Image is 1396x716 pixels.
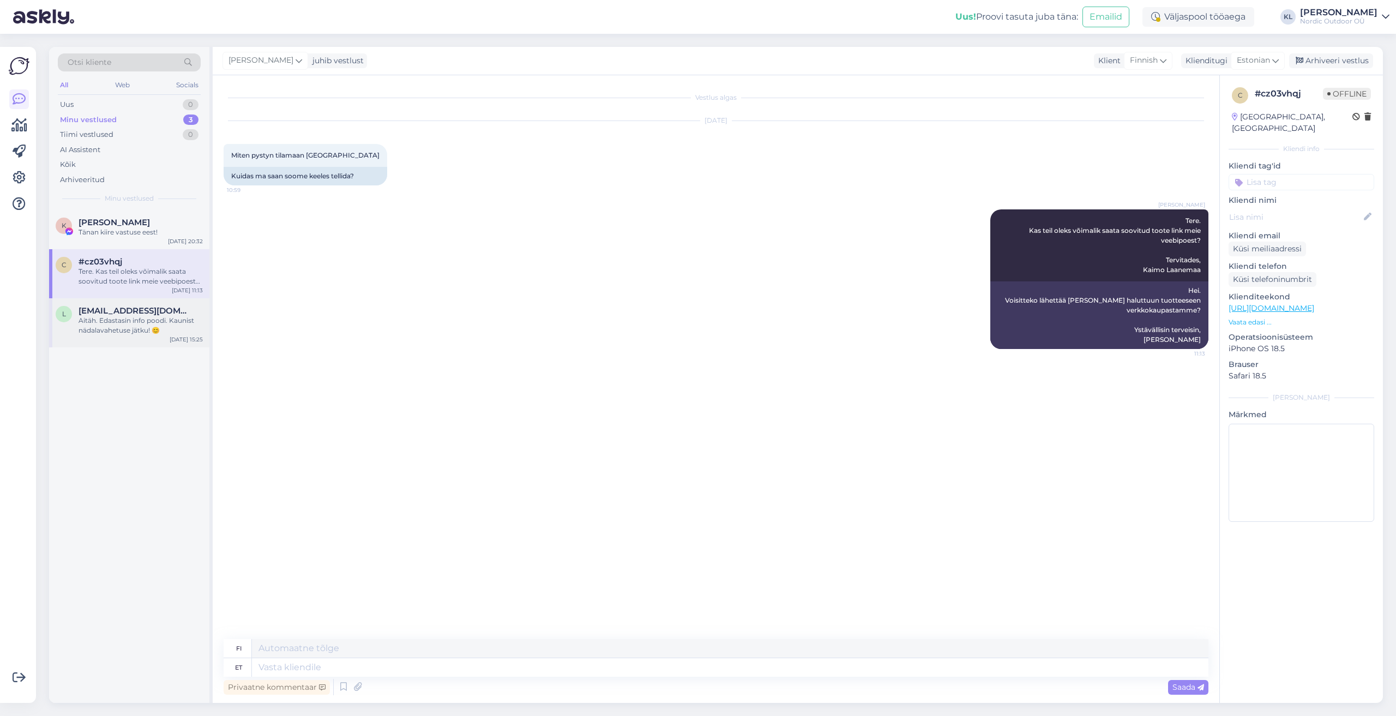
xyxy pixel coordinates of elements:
[1181,55,1227,67] div: Klienditugi
[1229,317,1374,327] p: Vaata edasi ...
[170,335,203,344] div: [DATE] 15:25
[1300,8,1389,26] a: [PERSON_NAME]Nordic Outdoor OÜ
[1229,211,1362,223] input: Lisa nimi
[60,159,76,170] div: Kõik
[990,281,1208,349] div: Hei. Voisitteko lähettää [PERSON_NAME] haluttuun tuotteeseen verkkokaupastamme? Ystävällisin terv...
[183,129,198,140] div: 0
[236,639,242,658] div: fi
[1300,17,1377,26] div: Nordic Outdoor OÜ
[79,227,203,237] div: Tänan kiire vastuse eest!
[62,310,66,318] span: l
[1255,87,1323,100] div: # cz03vhqj
[79,316,203,335] div: Aitäh. Edastasin info poodi. Kaunist nädalavahetuse jätku! 😊
[62,221,67,230] span: K
[1229,343,1374,354] p: iPhone OS 18.5
[228,55,293,67] span: [PERSON_NAME]
[58,78,70,92] div: All
[183,99,198,110] div: 0
[1082,7,1129,27] button: Emailid
[62,261,67,269] span: c
[1130,55,1158,67] span: Finnish
[79,218,150,227] span: Katrin Kunder
[1289,53,1373,68] div: Arhiveeri vestlus
[1229,393,1374,402] div: [PERSON_NAME]
[231,151,380,159] span: Miten pystyn tilamaan [GEOGRAPHIC_DATA]
[113,78,132,92] div: Web
[1237,55,1270,67] span: Estonian
[1229,144,1374,154] div: Kliendi info
[235,658,242,677] div: et
[60,129,113,140] div: Tiimi vestlused
[224,116,1208,125] div: [DATE]
[1229,272,1316,287] div: Küsi telefoninumbrit
[172,286,203,294] div: [DATE] 11:13
[1238,91,1243,99] span: c
[1229,160,1374,172] p: Kliendi tag'id
[174,78,201,92] div: Socials
[168,237,203,245] div: [DATE] 20:32
[79,306,192,316] span: lintsuke@gmail.com
[227,186,268,194] span: 10:59
[1232,111,1352,134] div: [GEOGRAPHIC_DATA], [GEOGRAPHIC_DATA]
[955,11,976,22] b: Uus!
[60,115,117,125] div: Minu vestlused
[1229,359,1374,370] p: Brauser
[308,55,364,67] div: juhib vestlust
[1158,201,1205,209] span: [PERSON_NAME]
[1229,230,1374,242] p: Kliendi email
[1323,88,1371,100] span: Offline
[60,145,100,155] div: AI Assistent
[955,10,1078,23] div: Proovi tasuta juba täna:
[9,56,29,76] img: Askly Logo
[1229,242,1306,256] div: Küsi meiliaadressi
[224,93,1208,103] div: Vestlus algas
[1094,55,1121,67] div: Klient
[1172,682,1204,692] span: Saada
[1229,409,1374,420] p: Märkmed
[224,680,330,695] div: Privaatne kommentaar
[183,115,198,125] div: 3
[1229,332,1374,343] p: Operatsioonisüsteem
[1280,9,1296,25] div: KL
[1229,370,1374,382] p: Safari 18.5
[224,167,387,185] div: Kuidas ma saan soome keeles tellida?
[1142,7,1254,27] div: Väljaspool tööaega
[1229,303,1314,313] a: [URL][DOMAIN_NAME]
[60,99,74,110] div: Uus
[1229,291,1374,303] p: Klienditeekond
[1164,350,1205,358] span: 11:13
[1300,8,1377,17] div: [PERSON_NAME]
[79,267,203,286] div: Tere. Kas teil oleks võimalik saata soovitud toote link meie veebipoest? Tervitades, Kaimo Laanemaa
[105,194,154,203] span: Minu vestlused
[1229,195,1374,206] p: Kliendi nimi
[68,57,111,68] span: Otsi kliente
[60,175,105,185] div: Arhiveeritud
[1229,261,1374,272] p: Kliendi telefon
[79,257,122,267] span: #cz03vhqj
[1229,174,1374,190] input: Lisa tag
